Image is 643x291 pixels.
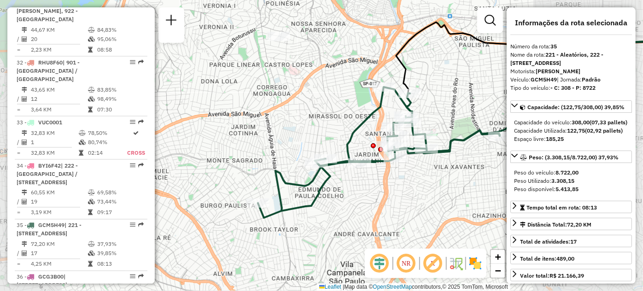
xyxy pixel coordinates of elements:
td: = [17,105,21,114]
i: % de utilização da cubagem [79,140,86,145]
i: Total de Atividades [22,96,27,102]
i: Distância Total [22,190,27,196]
i: % de utilização da cubagem [88,199,95,205]
em: Opções [130,274,135,279]
div: Veículo: [510,76,632,84]
td: 32,83 KM [30,128,78,138]
div: Map data © contributors,© 2025 TomTom, Microsoft [317,283,510,291]
span: 36 - [17,274,67,289]
td: 17 [30,249,88,258]
strong: 185,25 [546,135,564,142]
span: − [495,265,501,276]
a: Exibir filtros [481,11,499,29]
strong: 221 - Aleatórios, 222 - [STREET_ADDRESS] [510,51,603,66]
div: Capacidade: (122,75/308,00) 39,85% [510,115,632,147]
td: 80,74% [88,138,127,147]
span: + [495,251,501,262]
td: 32,83 KM [30,148,78,157]
div: Tipo do veículo: [510,84,632,92]
em: Rota exportada [138,119,144,125]
div: Capacidade do veículo: [514,118,628,127]
a: Capacidade: (122,75/308,00) 39,85% [510,100,632,113]
img: Exibir/Ocultar setores [468,256,483,271]
h4: Informações da rota selecionada [510,18,632,27]
i: Total de Atividades [22,36,27,42]
span: Tempo total em rota: 08:13 [526,204,597,211]
td: 2,23 KM [30,45,88,54]
strong: 17 [570,238,577,245]
em: Opções [130,119,135,125]
em: Opções [130,163,135,168]
span: Capacidade: (122,75/308,00) 39,85% [527,104,625,111]
i: % de utilização do peso [88,242,95,247]
i: Tempo total em rota [88,210,93,215]
span: 32 - [17,59,80,82]
td: 44,67 KM [30,25,88,35]
i: % de utilização da cubagem [88,36,95,42]
td: 98,49% [97,94,143,104]
i: Total de Atividades [22,140,27,145]
td: / [17,198,21,207]
a: Total de itens:489,00 [510,252,632,264]
em: Opções [130,222,135,228]
div: Valor total: [520,272,584,280]
strong: 122,75 [567,127,585,134]
td: 12 [30,94,88,104]
span: | 222 - [GEOGRAPHIC_DATA] / [STREET_ADDRESS] [17,162,78,186]
strong: 35 [550,43,557,50]
td: / [17,94,21,104]
td: 3,19 KM [30,208,88,217]
span: GCG3B00 [38,274,64,280]
td: 83,85% [97,85,143,94]
span: 33 - [17,119,62,126]
td: / [17,35,21,44]
span: Total de atividades: [520,238,577,245]
span: | 901 - [GEOGRAPHIC_DATA] / [GEOGRAPHIC_DATA] [17,59,80,82]
td: / [17,138,21,147]
a: Distância Total:72,20 KM [510,218,632,230]
div: Peso: (3.308,15/8.722,00) 37,93% [510,165,632,197]
td: 09:17 [97,208,143,217]
span: 34 - [17,162,78,186]
strong: (07,33 pallets) [590,119,627,126]
td: 3,64 KM [30,105,88,114]
td: 08:58 [97,45,143,54]
td: 72,20 KM [30,240,88,249]
td: = [17,260,21,269]
strong: [PERSON_NAME] [536,68,580,75]
td: = [17,148,21,157]
i: Total de Atividades [22,251,27,256]
i: % de utilização do peso [88,87,95,93]
td: 4,25 KM [30,260,88,269]
strong: (02,92 pallets) [585,127,623,134]
strong: 489,00 [556,255,574,262]
a: Tempo total em rota: 08:13 [510,201,632,213]
div: Total de itens: [520,255,574,263]
td: 08:13 [97,260,143,269]
i: Tempo total em rota [79,150,83,156]
span: Peso do veículo: [514,169,579,176]
span: 72,20 KM [567,221,591,228]
a: Peso: (3.308,15/8.722,00) 37,93% [510,151,632,163]
i: Tempo total em rota [88,107,93,112]
div: Capacidade Utilizada: [514,127,628,135]
em: Rota exportada [138,59,144,65]
img: Fluxo de ruas [449,256,463,271]
td: 37,93% [97,240,143,249]
em: Rota exportada [138,222,144,228]
a: Zoom out [491,264,505,278]
strong: Padrão [582,76,601,83]
i: Distância Total [22,27,27,33]
i: Rota otimizada [134,130,139,136]
div: Peso disponível: [514,185,628,193]
span: | [343,284,344,290]
a: Nova sessão e pesquisa [162,11,181,32]
td: 78,50% [88,128,127,138]
i: % de utilização da cubagem [88,251,95,256]
span: GCM5H49 [38,222,64,229]
span: VUC0001 [38,119,62,126]
td: 60,55 KM [30,188,88,198]
span: Ocultar NR [395,252,417,274]
td: / [17,249,21,258]
div: Número da rota: [510,42,632,51]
